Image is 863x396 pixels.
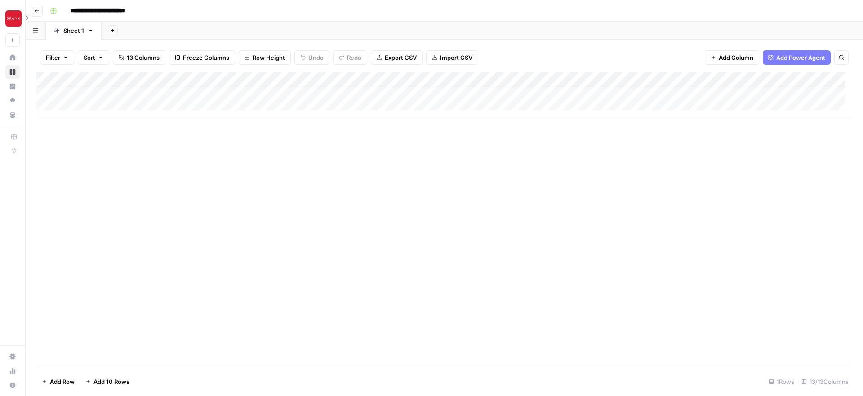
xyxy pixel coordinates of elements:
span: Add Column [719,53,753,62]
span: Filter [46,53,60,62]
a: Your Data [5,108,20,122]
span: Redo [347,53,361,62]
button: Freeze Columns [169,50,235,65]
button: Row Height [239,50,291,65]
a: Usage [5,364,20,378]
button: Help + Support [5,378,20,392]
button: Add Column [705,50,759,65]
span: Undo [308,53,324,62]
span: Add 10 Rows [93,377,129,386]
span: Row Height [253,53,285,62]
span: Import CSV [440,53,472,62]
button: Add Power Agent [763,50,831,65]
button: 13 Columns [113,50,165,65]
button: Redo [333,50,367,65]
div: 1 Rows [765,374,798,389]
span: Add Power Agent [776,53,825,62]
a: Sheet 1 [46,22,102,40]
button: Import CSV [426,50,478,65]
button: Add Row [36,374,80,389]
button: Add 10 Rows [80,374,135,389]
button: Undo [294,50,329,65]
span: Add Row [50,377,75,386]
button: Workspace: Spanx [5,7,20,30]
span: Freeze Columns [183,53,229,62]
div: 13/13 Columns [798,374,852,389]
span: Sort [84,53,95,62]
a: Home [5,50,20,65]
button: Sort [78,50,109,65]
a: Browse [5,65,20,79]
div: Sheet 1 [63,26,84,35]
a: Opportunities [5,94,20,108]
span: Export CSV [385,53,417,62]
button: Filter [40,50,74,65]
a: Insights [5,79,20,94]
span: 13 Columns [127,53,160,62]
a: Settings [5,349,20,364]
button: Export CSV [371,50,423,65]
img: Spanx Logo [5,10,22,27]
